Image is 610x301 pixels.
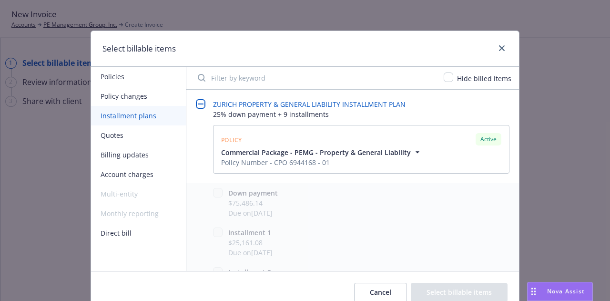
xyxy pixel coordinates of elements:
span: Nova Assist [547,287,585,295]
a: close [496,42,508,54]
span: Installment 1$25,161.08Due on[DATE] [186,223,519,262]
h1: Select billable items [102,42,176,55]
span: $25,161.08 [228,238,273,248]
button: Nova Assist [527,282,593,301]
button: Direct bill [91,223,186,243]
button: Policies [91,67,186,86]
div: Drag to move [528,282,539,301]
button: Account charges [91,165,186,184]
span: Down payment$75,486.14Due on[DATE] [186,183,519,223]
div: Active [476,133,501,145]
input: Filter by keyword [192,68,438,87]
span: $75,486.14 [228,198,278,208]
span: Hide billed items [457,74,511,83]
span: Monthly reporting [91,204,186,223]
button: Billing updates [91,145,186,165]
button: Installment 2 [228,267,273,277]
span: Multi-entity [91,184,186,204]
button: Down payment [228,188,278,198]
span: Policy [221,136,242,144]
button: Quotes [91,125,186,145]
span: Zurich Property & General Liability Installment Plan [213,100,406,109]
span: Commercial Package - PEMG - Property & General Liability [221,147,411,157]
span: Due on [DATE] [228,248,273,258]
span: 25% down payment + 9 installments [213,109,509,119]
span: Policy Number - CPO 6944168 - 01 [221,157,422,167]
button: Installment 1 [228,228,273,238]
span: Due on [DATE] [228,208,278,218]
button: Commercial Package - PEMG - Property & General Liability [221,147,422,157]
button: Policy changes [91,86,186,106]
button: Installment plans [91,106,186,125]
